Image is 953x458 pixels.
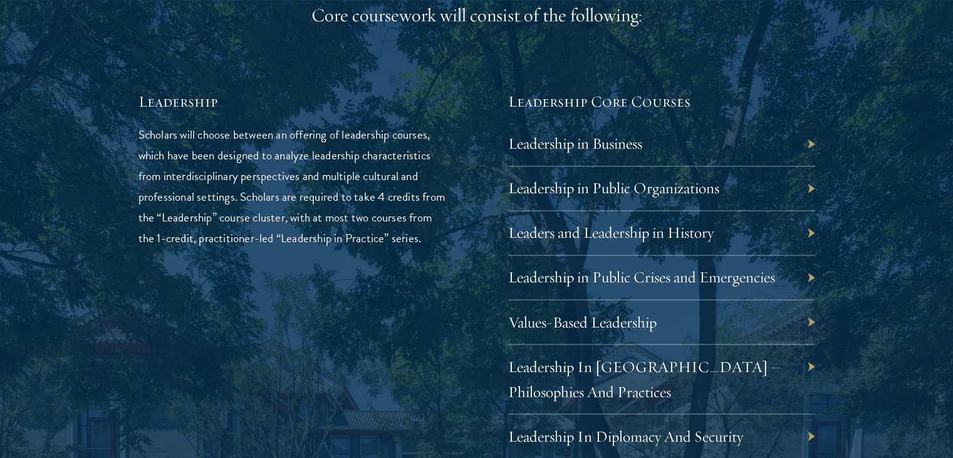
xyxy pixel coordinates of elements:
div: Core coursework will consist of the following: [138,3,815,28]
a: Values-Based Leadership [508,312,657,331]
a: Leadership In [GEOGRAPHIC_DATA] – Philosophies And Practices [508,356,781,401]
a: Leadership in Public Organizations [508,178,719,198]
a: Leadership In Diplomacy And Security [508,426,743,445]
a: Leaders and Leadership in History [508,223,714,242]
a: Leadership in Public Crises and Emergencies [508,267,775,287]
p: Scholars will choose between an offering of leadership courses, which have been designed to analy... [138,124,445,248]
a: Leadership in Business [508,134,642,153]
h5: Leadership [138,91,445,112]
h5: Leadership Core Courses [508,91,815,112]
